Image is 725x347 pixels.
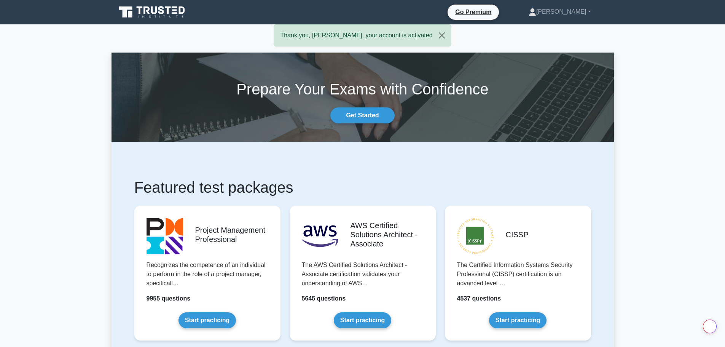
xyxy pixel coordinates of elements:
a: Get Started [330,107,394,123]
a: Start practicing [334,312,391,328]
a: Go Premium [451,7,496,17]
a: Start practicing [178,312,236,328]
button: Close [433,25,451,46]
div: Thank you, [PERSON_NAME], your account is activated [274,24,451,46]
h1: Featured test packages [134,178,591,197]
a: Start practicing [489,312,547,328]
h1: Prepare Your Exams with Confidence [112,80,614,98]
a: [PERSON_NAME] [510,4,609,19]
